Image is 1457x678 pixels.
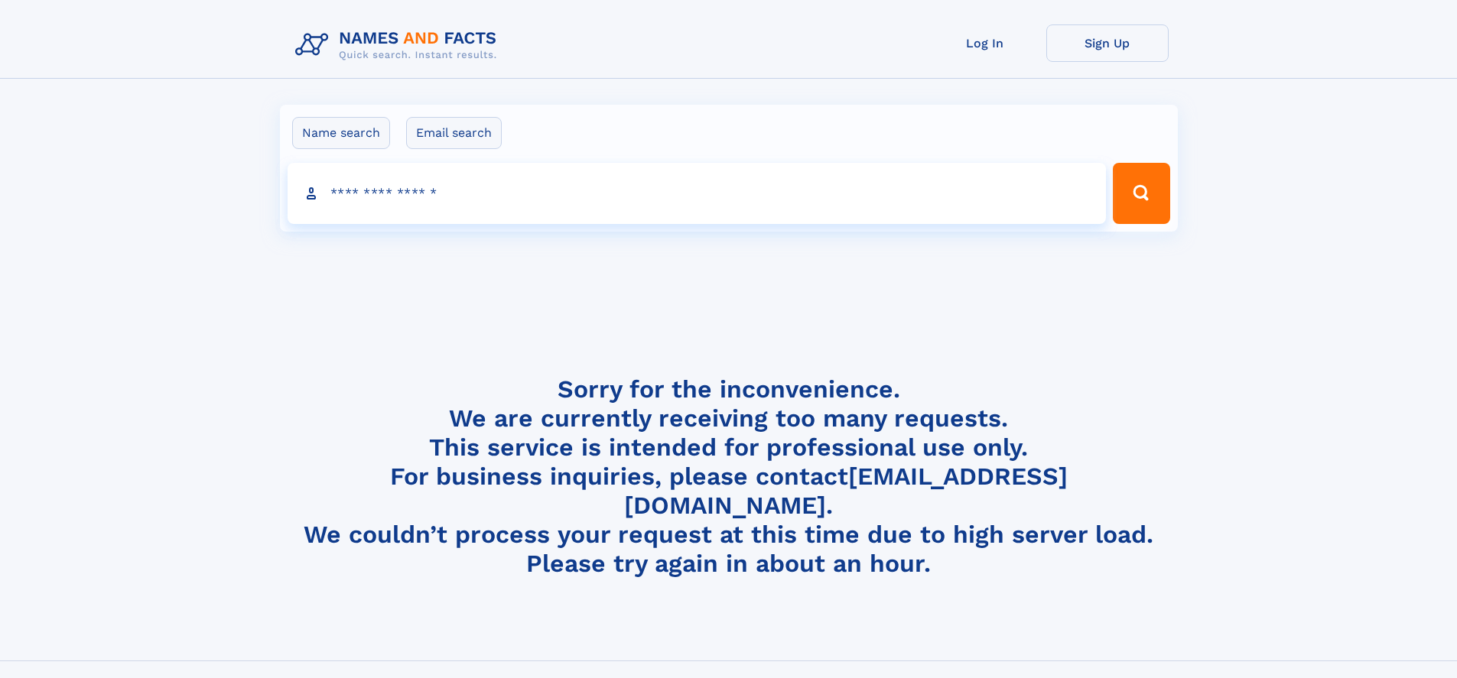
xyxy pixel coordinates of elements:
[292,117,390,149] label: Name search
[1046,24,1169,62] a: Sign Up
[288,163,1107,224] input: search input
[406,117,502,149] label: Email search
[1113,163,1169,224] button: Search Button
[624,462,1068,520] a: [EMAIL_ADDRESS][DOMAIN_NAME]
[289,24,509,66] img: Logo Names and Facts
[289,375,1169,579] h4: Sorry for the inconvenience. We are currently receiving too many requests. This service is intend...
[924,24,1046,62] a: Log In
